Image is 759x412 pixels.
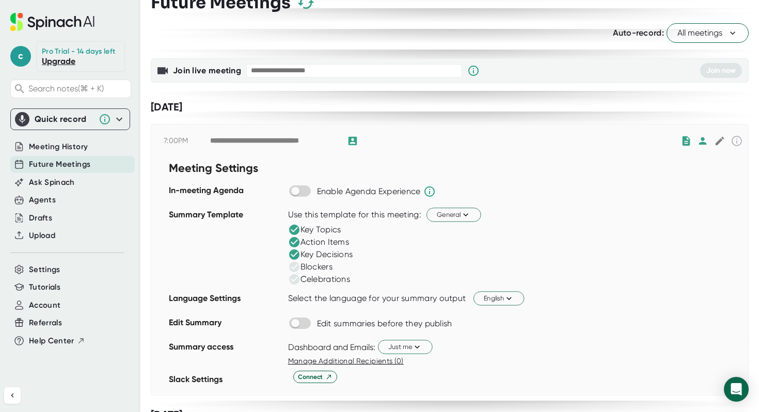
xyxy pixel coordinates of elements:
div: Edit summaries before they publish [317,319,452,329]
span: Just me [388,342,422,352]
span: c [10,46,31,67]
div: Summary access [169,338,283,371]
div: Key Decisions [288,248,353,261]
div: In-meeting Agenda [169,182,283,206]
span: All meetings [677,27,738,39]
div: [DATE] [151,101,749,114]
button: Future Meetings [29,159,90,170]
div: Quick record [35,114,93,124]
span: Help Center [29,335,74,347]
button: General [426,208,481,221]
button: Account [29,299,60,311]
span: Auto-record: [613,28,664,38]
button: Manage Additional Recipients (0) [288,356,404,367]
button: Just me [378,340,433,354]
b: Join live meeting [173,66,241,75]
div: Select the language for your summary output [288,293,466,304]
span: Manage Additional Recipients (0) [288,357,404,365]
span: Join now [706,66,736,75]
div: Open Intercom Messenger [724,377,749,402]
div: Quick record [15,109,125,130]
span: Search notes (⌘ + K) [28,84,128,93]
svg: Spinach will help run the agenda and keep track of time [423,185,436,198]
button: Settings [29,264,60,276]
button: Upload [29,230,55,242]
div: Enable Agenda Experience [317,186,421,197]
div: Key Topics [288,224,341,236]
button: Drafts [29,212,52,224]
span: Connect [298,372,333,382]
button: Ask Spinach [29,177,75,188]
button: English [473,291,524,305]
div: Dashboard and Emails: [288,342,375,352]
div: Summary Template [169,206,283,290]
button: All meetings [667,23,749,43]
div: Language Settings [169,290,283,314]
a: Upgrade [42,56,75,66]
button: Agents [29,194,56,206]
div: 7:00PM [164,136,210,146]
button: Join now [700,63,742,78]
div: Action Items [288,236,350,248]
div: Use this template for this meeting: [288,210,422,220]
button: Meeting History [29,141,88,153]
svg: This event has already passed [731,135,743,147]
span: English [484,293,514,303]
button: Referrals [29,317,62,329]
button: Help Center [29,335,85,347]
span: General [437,210,471,219]
div: Meeting Settings [169,157,283,182]
div: Pro Trial - 14 days left [42,47,115,56]
button: Connect [293,371,337,383]
div: Blockers [288,261,333,273]
div: Slack Settings [169,371,283,395]
div: Celebrations [288,273,351,286]
div: Edit Summary [169,314,283,338]
button: Tutorials [29,281,60,293]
